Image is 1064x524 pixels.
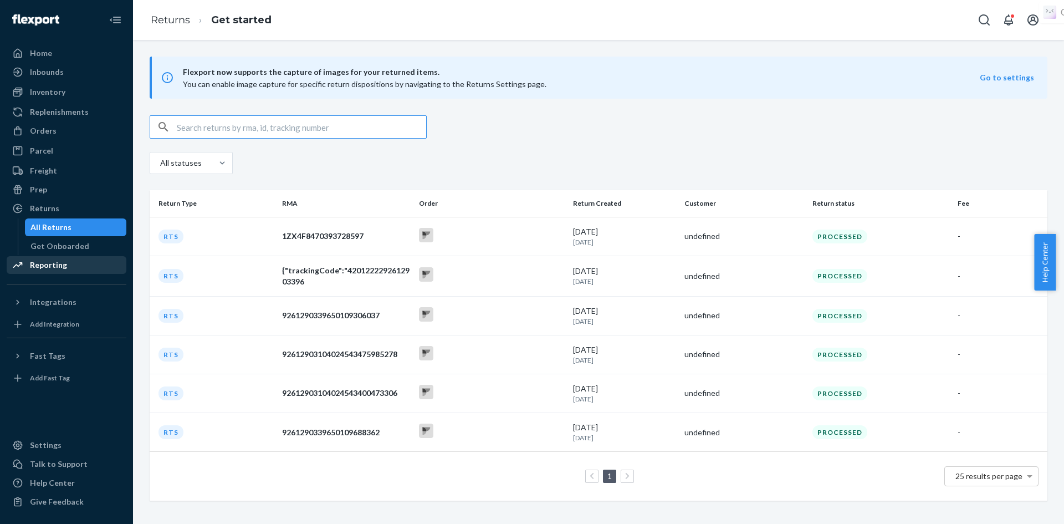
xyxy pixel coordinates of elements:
[1034,234,1056,291] button: Help Center
[573,306,676,326] div: [DATE]
[30,87,65,98] div: Inventory
[30,350,65,362] div: Fast Tags
[7,455,126,473] a: Talk to Support
[997,9,1020,31] button: Open notifications
[573,394,676,404] p: [DATE]
[812,269,867,283] div: Processed
[7,200,126,217] a: Returns
[958,310,1039,321] div: -
[30,184,47,195] div: Prep
[158,269,183,283] div: RTS
[30,48,52,59] div: Home
[30,496,84,507] div: Give Feedback
[7,436,126,454] a: Settings
[812,425,867,439] div: Processed
[7,493,126,511] button: Give Feedback
[573,226,676,247] div: [DATE]
[955,471,1022,481] span: 25 results per page
[415,190,569,217] th: Order
[680,190,808,217] th: Customer
[1022,9,1044,31] button: Open account menu
[573,237,676,247] p: [DATE]
[278,190,415,217] th: RMA
[573,355,676,365] p: [DATE]
[30,125,57,136] div: Orders
[282,231,410,242] div: 1ZX4F8470393728597
[30,440,62,451] div: Settings
[812,230,867,243] div: Processed
[183,79,546,89] span: You can enable image capture for specific return dispositions by navigating to the Returns Settin...
[958,271,1039,282] div: -
[7,474,126,492] a: Help Center
[7,347,126,365] button: Fast Tags
[684,231,804,242] div: undefined
[30,297,76,308] div: Integrations
[12,14,59,26] img: Flexport logo
[7,316,126,333] a: Add Integration
[7,256,126,274] a: Reporting
[211,14,272,26] a: Get started
[282,265,410,287] div: {"trackingCode":"4201222292612903396
[150,190,278,217] th: Return Type
[282,427,410,438] div: 9261290339650109688362
[7,162,126,180] a: Freight
[158,309,183,323] div: RTS
[7,63,126,81] a: Inbounds
[958,388,1039,399] div: -
[605,471,614,481] a: Page 1 is your current page
[980,72,1034,83] button: Go to settings
[573,433,676,442] p: [DATE]
[30,145,53,156] div: Parcel
[958,231,1039,242] div: -
[973,9,995,31] button: Open Search Box
[25,237,127,255] a: Get Onboarded
[142,4,280,37] ol: breadcrumbs
[958,349,1039,360] div: -
[7,293,126,311] button: Integrations
[573,277,676,286] p: [DATE]
[282,349,410,360] div: 92612903104024543475985278
[158,425,183,439] div: RTS
[573,422,676,442] div: [DATE]
[30,260,67,271] div: Reporting
[30,241,89,252] div: Get Onboarded
[958,427,1039,438] div: -
[25,218,127,236] a: All Returns
[7,142,126,160] a: Parcel
[684,349,804,360] div: undefined
[573,266,676,286] div: [DATE]
[282,388,410,399] div: 92612903104024543400473306
[812,309,867,323] div: Processed
[684,388,804,399] div: undefined
[30,203,59,214] div: Returns
[812,386,867,400] div: Processed
[7,103,126,121] a: Replenishments
[953,190,1047,217] th: Fee
[684,427,804,438] div: undefined
[30,319,79,329] div: Add Integration
[812,348,867,362] div: Processed
[177,116,426,138] input: Search returns by rma, id, tracking number
[30,373,70,383] div: Add Fast Tag
[30,477,75,489] div: Help Center
[573,383,676,404] div: [DATE]
[282,310,410,321] div: 9261290339650109306037
[30,222,71,233] div: All Returns
[808,190,953,217] th: Return status
[684,271,804,282] div: undefined
[7,83,126,101] a: Inventory
[7,44,126,62] a: Home
[573,317,676,326] p: [DATE]
[30,67,64,78] div: Inbounds
[7,369,126,387] a: Add Fast Tag
[104,9,126,31] button: Close Navigation
[183,65,980,79] span: Flexport now supports the capture of images for your returned items.
[158,386,183,400] div: RTS
[569,190,680,217] th: Return Created
[7,181,126,199] a: Prep
[160,157,200,169] div: All statuses
[151,14,190,26] a: Returns
[7,122,126,140] a: Orders
[30,165,57,176] div: Freight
